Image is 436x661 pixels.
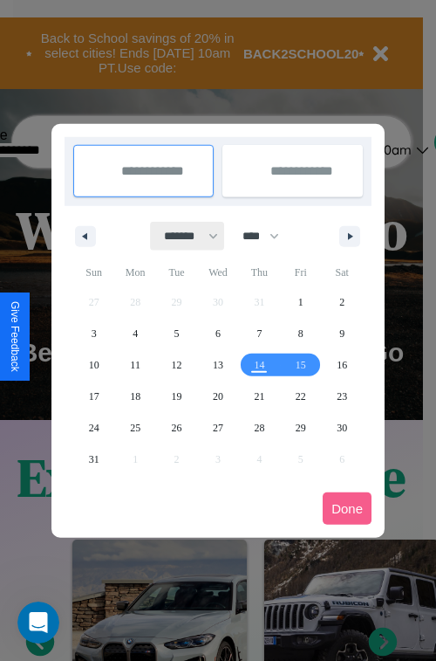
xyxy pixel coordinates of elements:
[296,412,306,444] span: 29
[239,381,280,412] button: 21
[197,318,238,349] button: 6
[156,318,197,349] button: 5
[298,286,303,318] span: 1
[339,286,344,318] span: 2
[239,349,280,381] button: 14
[114,258,155,286] span: Mon
[213,349,223,381] span: 13
[73,318,114,349] button: 3
[89,412,99,444] span: 24
[322,318,363,349] button: 9
[197,412,238,444] button: 27
[280,318,321,349] button: 8
[322,381,363,412] button: 23
[73,349,114,381] button: 10
[256,318,262,349] span: 7
[73,381,114,412] button: 17
[114,349,155,381] button: 11
[215,318,221,349] span: 6
[197,258,238,286] span: Wed
[322,349,363,381] button: 16
[280,381,321,412] button: 22
[114,318,155,349] button: 4
[239,318,280,349] button: 7
[156,412,197,444] button: 26
[280,349,321,381] button: 15
[130,412,140,444] span: 25
[254,381,264,412] span: 21
[197,349,238,381] button: 13
[9,301,21,372] div: Give Feedback
[322,412,363,444] button: 30
[337,381,347,412] span: 23
[298,318,303,349] span: 8
[213,381,223,412] span: 20
[130,349,140,381] span: 11
[17,602,59,644] iframe: Intercom live chat
[172,381,182,412] span: 19
[172,349,182,381] span: 12
[89,444,99,475] span: 31
[213,412,223,444] span: 27
[89,381,99,412] span: 17
[133,318,138,349] span: 4
[130,381,140,412] span: 18
[197,381,238,412] button: 20
[337,412,347,444] span: 30
[73,444,114,475] button: 31
[339,318,344,349] span: 9
[239,258,280,286] span: Thu
[73,412,114,444] button: 24
[114,412,155,444] button: 25
[89,349,99,381] span: 10
[239,412,280,444] button: 28
[322,258,363,286] span: Sat
[156,381,197,412] button: 19
[296,349,306,381] span: 15
[323,492,371,525] button: Done
[114,381,155,412] button: 18
[296,381,306,412] span: 22
[254,349,264,381] span: 14
[156,349,197,381] button: 12
[280,412,321,444] button: 29
[156,258,197,286] span: Tue
[337,349,347,381] span: 16
[254,412,264,444] span: 28
[73,258,114,286] span: Sun
[92,318,97,349] span: 3
[174,318,180,349] span: 5
[322,286,363,318] button: 2
[280,286,321,318] button: 1
[172,412,182,444] span: 26
[280,258,321,286] span: Fri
